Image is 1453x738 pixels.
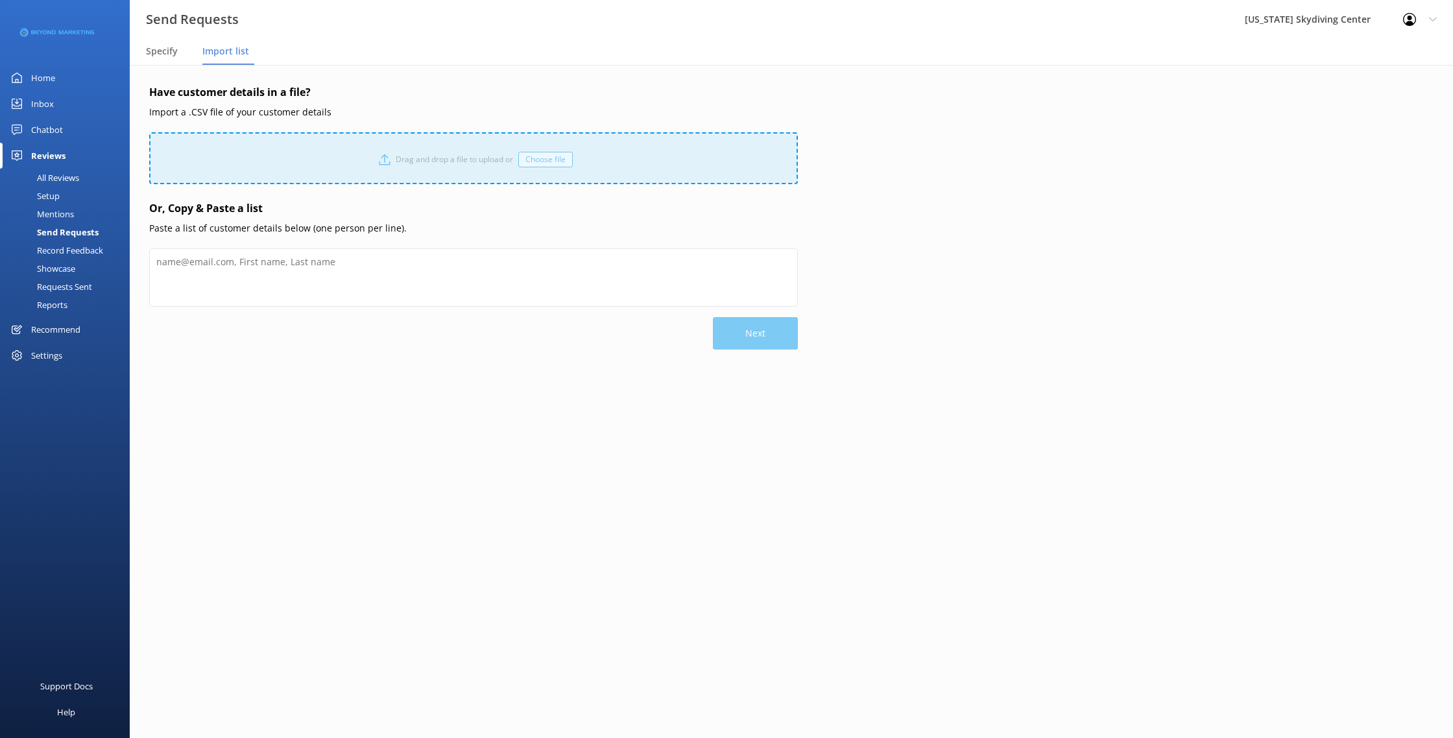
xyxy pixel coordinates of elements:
[8,278,92,296] div: Requests Sent
[149,105,798,119] p: Import a .CSV file of your customer details
[202,45,249,58] span: Import list
[8,205,74,223] div: Mentions
[8,223,99,241] div: Send Requests
[8,241,103,259] div: Record Feedback
[57,699,75,725] div: Help
[31,143,66,169] div: Reviews
[149,221,798,235] p: Paste a list of customer details below (one person per line).
[149,200,798,217] h4: Or, Copy & Paste a list
[8,296,67,314] div: Reports
[8,259,75,278] div: Showcase
[8,169,79,187] div: All Reviews
[8,223,130,241] a: Send Requests
[8,187,130,205] a: Setup
[8,205,130,223] a: Mentions
[8,187,60,205] div: Setup
[31,65,55,91] div: Home
[146,45,178,58] span: Specify
[31,91,54,117] div: Inbox
[8,241,130,259] a: Record Feedback
[146,9,239,30] h3: Send Requests
[8,169,130,187] a: All Reviews
[390,153,518,165] p: Drag and drop a file to upload or
[8,296,130,314] a: Reports
[31,316,80,342] div: Recommend
[31,342,62,368] div: Settings
[8,278,130,296] a: Requests Sent
[31,117,63,143] div: Chatbot
[8,259,130,278] a: Showcase
[518,152,573,167] div: Choose file
[149,84,798,101] h4: Have customer details in a file?
[19,22,94,43] img: 3-1676954853.png
[40,673,93,699] div: Support Docs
